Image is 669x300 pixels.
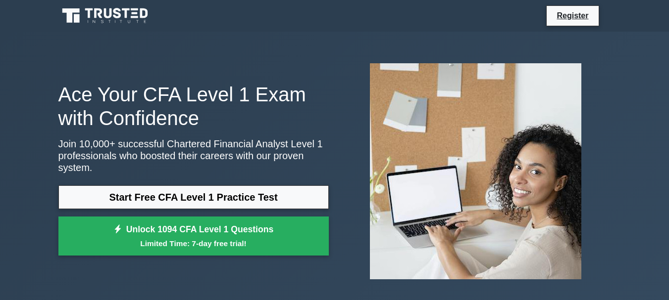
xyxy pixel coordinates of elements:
[71,238,316,249] small: Limited Time: 7-day free trial!
[58,185,329,209] a: Start Free CFA Level 1 Practice Test
[58,138,329,173] p: Join 10,000+ successful Chartered Financial Analyst Level 1 professionals who boosted their caree...
[58,83,329,130] h1: Ace Your CFA Level 1 Exam with Confidence
[58,216,329,256] a: Unlock 1094 CFA Level 1 QuestionsLimited Time: 7-day free trial!
[551,9,594,22] a: Register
